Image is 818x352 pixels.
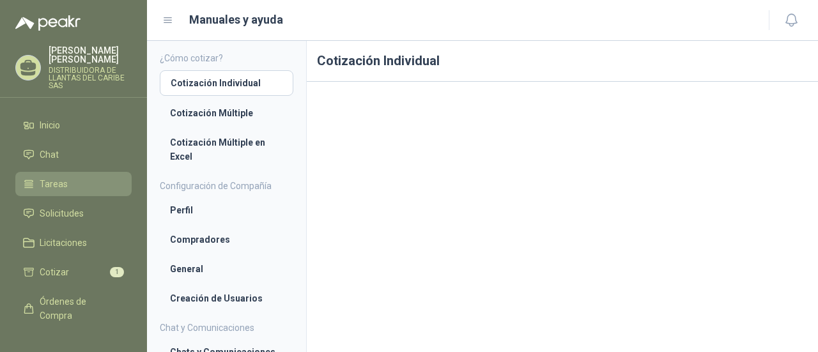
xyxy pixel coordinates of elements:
span: 1 [110,267,124,277]
span: Licitaciones [40,236,87,250]
a: General [160,257,293,281]
span: Órdenes de Compra [40,295,120,323]
a: Chat [15,142,132,167]
h4: Configuración de Compañía [160,179,293,193]
h4: ¿Cómo cotizar? [160,51,293,65]
a: Órdenes de Compra [15,289,132,328]
a: Creación de Usuarios [160,286,293,310]
a: Cotizar1 [15,260,132,284]
span: Inicio [40,118,60,132]
a: Cotización Individual [160,70,293,96]
span: Solicitudes [40,206,84,220]
li: Cotización Individual [171,76,282,90]
p: [PERSON_NAME] [PERSON_NAME] [49,46,132,64]
a: Solicitudes [15,201,132,226]
span: Cotizar [40,265,69,279]
span: Chat [40,148,59,162]
p: DISTRIBUIDORA DE LLANTAS DEL CARIBE SAS [49,66,132,89]
li: Cotización Múltiple [170,106,283,120]
li: Creación de Usuarios [170,291,283,305]
li: Compradores [170,233,283,247]
li: Cotización Múltiple en Excel [170,135,283,164]
a: Inicio [15,113,132,137]
h1: Manuales y ayuda [189,11,283,29]
li: Perfil [170,203,283,217]
img: Logo peakr [15,15,81,31]
a: Perfil [160,198,293,222]
a: Cotización Múltiple en Excel [160,130,293,169]
a: Tareas [15,172,132,196]
a: Licitaciones [15,231,132,255]
li: General [170,262,283,276]
span: Tareas [40,177,68,191]
a: Cotización Múltiple [160,101,293,125]
a: Compradores [160,227,293,252]
h4: Chat y Comunicaciones [160,321,293,335]
h1: Cotización Individual [307,41,818,82]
